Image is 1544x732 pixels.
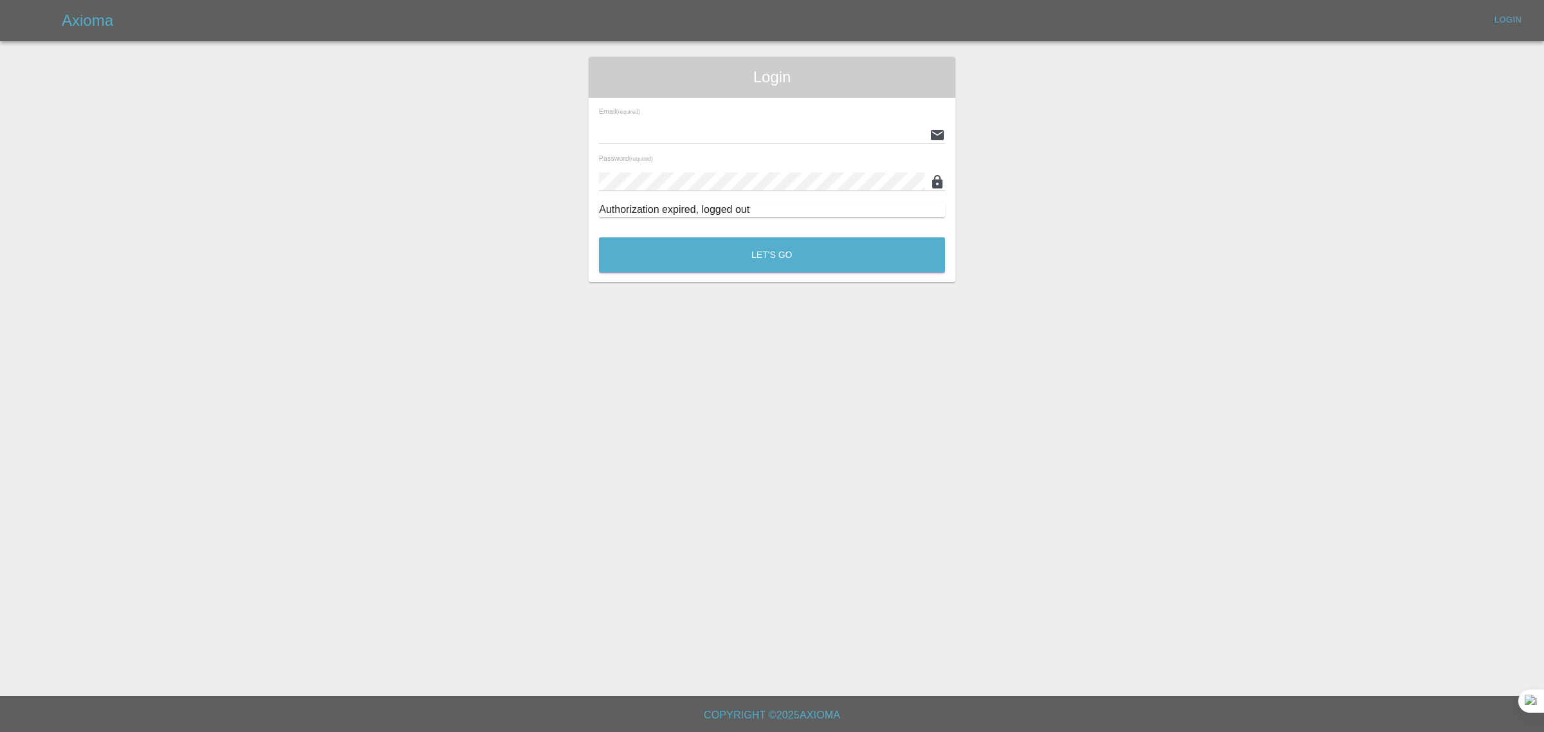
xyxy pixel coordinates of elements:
a: Login [1487,10,1529,30]
span: Email [599,107,640,115]
div: Authorization expired, logged out [599,202,945,217]
small: (required) [616,109,640,115]
h5: Axioma [62,10,113,31]
span: Password [599,154,653,162]
small: (required) [629,156,653,162]
span: Login [599,67,945,87]
button: Let's Go [599,237,945,273]
h6: Copyright © 2025 Axioma [10,706,1534,724]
